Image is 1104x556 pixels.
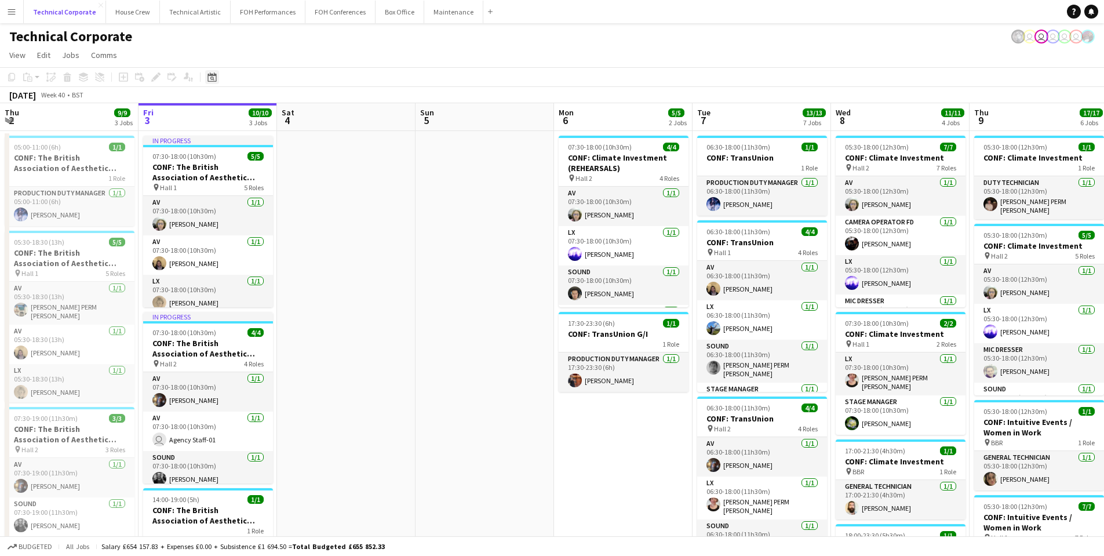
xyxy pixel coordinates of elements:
span: 07:30-19:00 (11h30m) [14,414,78,423]
div: 4 Jobs [942,118,964,127]
app-card-role: Production Duty Manager1/105:00-11:00 (6h)[PERSON_NAME] [5,187,134,226]
app-job-card: 07:30-18:00 (10h30m)2/2CONF: Climate Investment Hall 12 RolesLX1/107:30-18:00 (10h30m)[PERSON_NAM... [836,312,965,435]
span: Mon [559,107,574,118]
app-card-role: AV1/105:30-18:30 (13h)[PERSON_NAME] [5,325,134,364]
app-card-role: General Technician1/117:00-21:30 (4h30m)[PERSON_NAME] [836,480,965,519]
span: BBR [852,467,864,476]
span: Hall 2 [160,359,177,368]
app-card-role: Mic Dresser1/105:30-18:00 (12h30m) [836,295,965,334]
span: 4/4 [247,328,264,337]
span: 8 [834,114,851,127]
app-card-role: LX1/105:30-18:00 (12h30m)[PERSON_NAME] [974,304,1104,343]
span: 05:30-18:00 (12h30m) [983,231,1047,239]
div: In progress [143,136,273,145]
span: 17:00-21:30 (4h30m) [845,446,905,455]
span: 5/5 [1079,231,1095,239]
span: 4 [280,114,294,127]
span: 07:30-18:00 (10h30m) [152,152,216,161]
span: 6 [557,114,574,127]
span: Hall 2 [991,252,1008,260]
div: In progress07:30-18:00 (10h30m)4/4CONF: The British Association of Aesthetic Plastic Surgeons Hal... [143,312,273,484]
span: 07:30-18:00 (10h30m) [152,328,216,337]
app-user-avatar: Liveforce Admin [1058,30,1072,43]
span: Hall 1 [160,183,177,192]
span: 7 [695,114,711,127]
app-card-role: Sound1/107:30-18:00 (10h30m)[PERSON_NAME] [559,266,688,305]
app-card-role: LX1/107:30-18:00 (10h30m)[PERSON_NAME] [559,226,688,266]
span: 1 Role [939,467,956,476]
div: 05:30-18:00 (12h30m)7/7CONF: Climate Investment Hall 27 RolesAV1/105:30-18:00 (12h30m)[PERSON_NAM... [836,136,965,307]
app-job-card: 05:30-18:00 (12h30m)5/5CONF: Climate Investment Hall 25 RolesAV1/105:30-18:00 (12h30m)[PERSON_NAM... [974,224,1104,395]
span: Week 40 [38,90,67,99]
div: [DATE] [9,89,36,101]
span: 18:00-23:30 (5h30m) [845,531,905,540]
a: View [5,48,30,63]
div: 17:30-23:30 (6h)1/1CONF: TransUnion G/I1 RoleProduction Duty Manager1/117:30-23:30 (6h)[PERSON_NAME] [559,312,688,392]
div: 7 Jobs [803,118,825,127]
span: Budgeted [19,543,52,551]
h3: CONF: Climate Investment [836,329,965,339]
app-job-card: 05:00-11:00 (6h)1/1CONF: The British Association of Aesthetic Plastic Surgeons1 RoleProduction Du... [5,136,134,226]
span: Thu [974,107,989,118]
span: 1 Role [662,340,679,348]
span: Hall 2 [21,445,38,454]
h3: CONF: Climate Investment [974,152,1104,163]
app-card-role: Stage Manager1/107:30-18:00 (10h30m)[PERSON_NAME] [836,395,965,435]
app-card-role: Production Duty Manager1/117:30-23:30 (6h)[PERSON_NAME] [559,353,688,392]
app-card-role: LX1/107:30-18:00 (10h30m)[PERSON_NAME] PERM [PERSON_NAME] [836,353,965,395]
span: 1/1 [1079,407,1095,416]
span: 06:30-18:00 (11h30m) [706,227,770,236]
span: Jobs [62,50,79,60]
span: 4/4 [663,143,679,151]
h3: CONF: TransUnion [697,152,827,163]
app-job-card: In progress07:30-18:00 (10h30m)5/5CONF: The British Association of Aesthetic Plastic Surgeons Hal... [143,136,273,307]
div: 07:30-18:00 (10h30m)4/4CONF: Climate Investment (REHEARSALS) Hall 24 RolesAV1/107:30-18:00 (10h30... [559,136,688,307]
app-job-card: 05:30-18:30 (13h)5/5CONF: The British Association of Aesthetic Plastic Surgeons Hall 15 RolesAV1/... [5,231,134,402]
app-card-role: Camera Operator FD1/105:30-18:00 (12h30m)[PERSON_NAME] [836,216,965,255]
app-job-card: 05:30-18:00 (12h30m)1/1CONF: Intuitive Events / Women in Work BBR1 RoleGeneral Technician1/105:30... [974,400,1104,490]
span: 17:30-23:30 (6h) [568,319,615,328]
app-card-role: AV1/106:30-18:00 (11h30m)[PERSON_NAME] [697,261,827,300]
h1: Technical Corporate [9,28,132,45]
span: 1 Role [108,174,125,183]
span: Tue [697,107,711,118]
button: FOH Conferences [305,1,376,23]
span: 4/4 [801,227,818,236]
app-card-role: LX1/106:30-18:00 (11h30m)[PERSON_NAME] PERM [PERSON_NAME] [697,477,827,519]
span: 4 Roles [798,248,818,257]
button: Technical Artistic [160,1,231,23]
span: 1/1 [663,319,679,328]
app-job-card: 17:00-21:30 (4h30m)1/1CONF: Climate Investment BBR1 RoleGeneral Technician1/117:00-21:30 (4h30m)[... [836,439,965,519]
app-job-card: 05:30-18:00 (12h30m)1/1CONF: Climate Investment1 RoleDuty Technician1/105:30-18:00 (12h30m)[PERSO... [974,136,1104,219]
app-card-role: Duty Technician1/105:30-18:00 (12h30m)[PERSON_NAME] PERM [PERSON_NAME] [974,176,1104,219]
app-card-role: AV1/107:30-18:00 (10h30m)[PERSON_NAME] [559,187,688,226]
a: Edit [32,48,55,63]
app-job-card: 06:30-18:00 (11h30m)4/4CONF: TransUnion Hall 14 RolesAV1/106:30-18:00 (11h30m)[PERSON_NAME]LX1/10... [697,220,827,392]
span: 1/1 [801,143,818,151]
span: Thu [5,107,19,118]
span: 5 Roles [1075,252,1095,260]
span: All jobs [64,542,92,551]
span: 3 Roles [105,445,125,454]
app-card-role: AV1/105:30-18:30 (13h)[PERSON_NAME] PERM [PERSON_NAME] [5,282,134,325]
app-card-role: Production Duty Manager1/106:30-18:00 (11h30m)[PERSON_NAME] [697,176,827,216]
h3: CONF: TransUnion [697,413,827,424]
span: 05:30-18:00 (12h30m) [845,143,909,151]
h3: CONF: The British Association of Aesthetic Plastic Surgeons [5,152,134,173]
span: Wed [836,107,851,118]
app-card-role: AV1/105:30-18:00 (12h30m)[PERSON_NAME] [836,176,965,216]
div: Salary £654 157.83 + Expenses £0.00 + Subsistence £1 694.50 = [101,542,385,551]
span: 5/5 [109,238,125,246]
span: Hall 1 [21,269,38,278]
h3: CONF: The British Association of Aesthetic Plastic Surgeons [143,505,273,526]
span: 07:30-18:00 (10h30m) [845,319,909,328]
app-card-role: LX1/106:30-18:00 (11h30m)[PERSON_NAME] [697,300,827,340]
span: View [9,50,25,60]
span: 10/10 [249,108,272,117]
button: Maintenance [424,1,483,23]
app-card-role: Stage Manager1/1 [559,305,688,344]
